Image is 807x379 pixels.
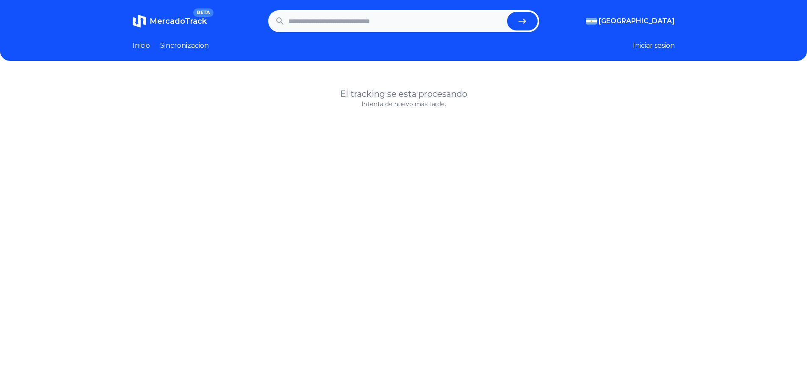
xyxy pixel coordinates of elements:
span: BETA [193,8,213,17]
a: MercadoTrackBETA [133,14,207,28]
img: MercadoTrack [133,14,146,28]
button: [GEOGRAPHIC_DATA] [586,16,675,26]
span: MercadoTrack [150,16,207,26]
img: Argentina [586,18,597,25]
h1: El tracking se esta procesando [133,88,675,100]
span: [GEOGRAPHIC_DATA] [599,16,675,26]
button: Iniciar sesion [633,41,675,51]
a: Inicio [133,41,150,51]
p: Intenta de nuevo más tarde. [133,100,675,108]
a: Sincronizacion [160,41,209,51]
